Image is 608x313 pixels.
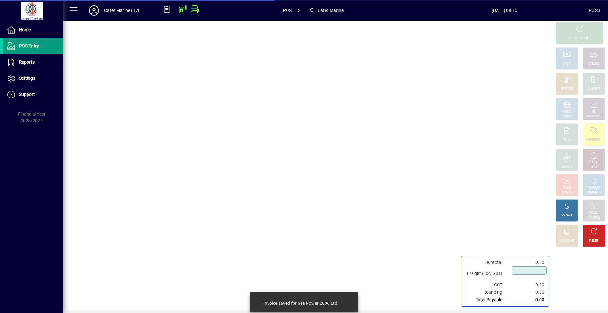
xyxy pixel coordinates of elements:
span: POS [283,5,292,16]
div: SUMMARY [586,190,602,195]
div: PRODUCT [586,137,601,142]
div: LINE [591,165,597,170]
div: ACCOUNT [586,114,601,119]
div: CASH [563,61,571,66]
a: Settings [3,71,63,86]
div: NOTE [563,137,571,142]
div: CHEQUE [588,61,600,66]
div: HOLD [563,185,571,190]
div: RECALL [588,211,599,216]
span: Reports [19,59,35,65]
div: DELETE [588,160,599,165]
a: Reports [3,54,63,70]
a: Support [3,87,63,103]
td: GST [464,281,509,289]
div: Invoice saved for Sea Power 2006 Ltd. [263,300,339,306]
div: POS3 [589,5,600,16]
td: Subtotal [464,259,509,266]
span: 3 [298,5,301,16]
span: Cater Marine [318,5,344,16]
div: Cater Marine LIVE [104,5,141,16]
div: RESET [589,239,598,243]
td: Rounding [464,289,509,296]
span: [DATE] 08:15 [421,5,589,16]
span: POS Entry [19,43,39,48]
span: Cater Marine [307,5,346,16]
div: PROFIT [561,213,572,218]
div: GL [592,110,596,114]
td: 0.00 [509,281,547,289]
span: Support [19,92,35,97]
div: PRICE [563,160,571,165]
div: INVOICE [561,190,573,195]
div: PRODUCT [586,185,601,190]
div: CHARGE [588,87,600,91]
button: Profile [84,5,104,16]
div: DISCOUNT [559,239,574,243]
div: PROCESS SALE [568,36,591,41]
td: 0.00 [509,259,547,266]
div: EFTPOS [561,87,573,91]
td: Total Payable [464,296,509,304]
a: Home [3,22,63,38]
div: SELECT [561,165,573,170]
td: Freight (Excl GST) [464,266,509,281]
div: INVOICES [587,216,600,220]
span: Home [19,27,31,32]
div: PRODUCT [560,114,574,119]
td: 0.00 [509,296,547,304]
div: MISC [563,110,571,114]
td: 0.00 [509,289,547,296]
span: Settings [19,76,35,81]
